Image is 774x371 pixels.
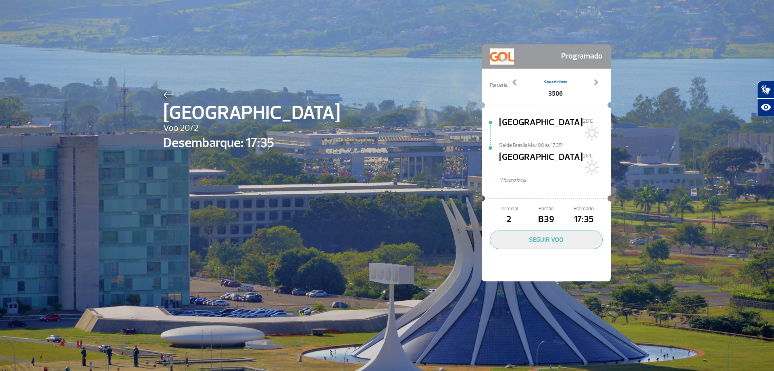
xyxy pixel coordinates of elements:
span: Sai de Brasília Mo/08 às 17:35* [499,142,611,147]
span: 2 [490,213,527,226]
span: Portão [527,205,565,213]
span: Parceria: [490,82,508,89]
span: [GEOGRAPHIC_DATA] [163,99,340,128]
span: Terminal [490,205,527,213]
span: Desembarque: 17:35 [163,133,340,153]
span: [GEOGRAPHIC_DATA] [499,116,583,142]
span: 26°C [583,153,593,159]
button: Abrir tradutor de língua de sinais. [757,81,774,99]
img: Sol [583,159,599,176]
span: 29°C [583,118,593,124]
span: 3506 [543,89,568,99]
span: [GEOGRAPHIC_DATA] [499,151,583,176]
div: Plugin de acessibilidade da Hand Talk. [757,81,774,116]
span: Programado [561,48,603,65]
span: 17:35 [565,213,603,226]
button: Abrir recursos assistivos. [757,99,774,116]
span: *Horáro local [499,176,611,184]
span: Estimado [565,205,603,213]
span: Voo 2072 [163,122,340,135]
button: SEGUIR VOO [490,231,603,249]
span: B39 [527,213,565,226]
img: Sol [583,125,599,141]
